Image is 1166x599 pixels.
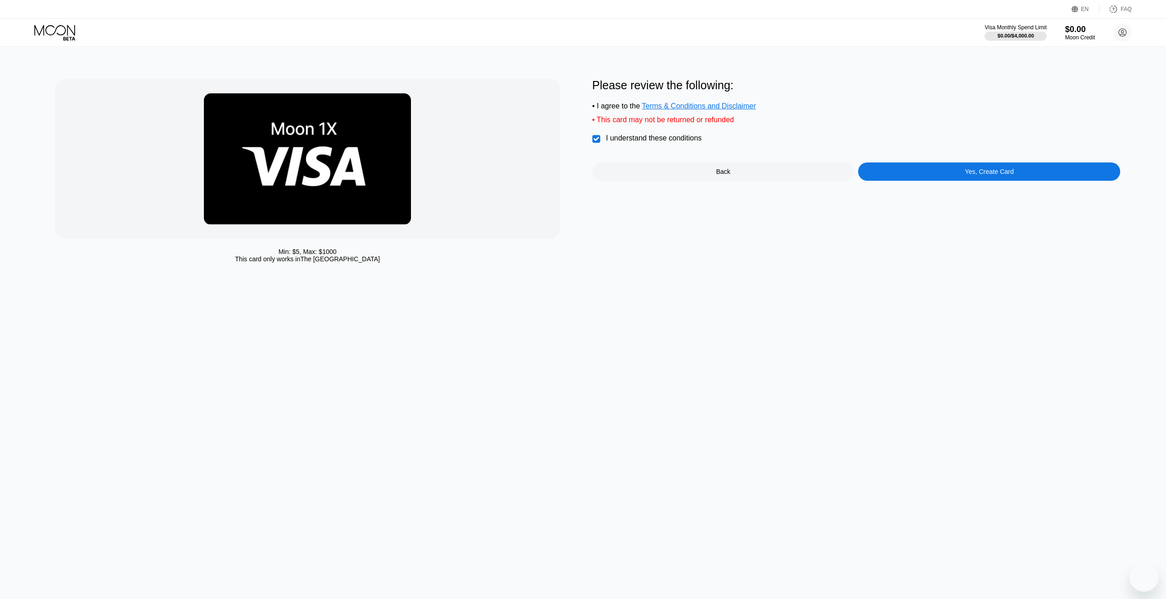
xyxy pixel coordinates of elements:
div: $0.00 / $4,000.00 [997,33,1034,38]
span: Terms & Conditions and Disclaimer [642,102,756,110]
div:  [592,135,602,144]
div: Visa Monthly Spend Limit$0.00/$4,000.00 [985,24,1046,41]
div: • I agree to the [592,102,1121,110]
div: Back [716,168,730,175]
div: Yes, Create Card [858,162,1120,181]
div: Back [592,162,854,181]
div: EN [1072,5,1100,14]
div: This card only works in The [GEOGRAPHIC_DATA] [235,255,380,263]
div: Min: $ 5 , Max: $ 1000 [279,248,337,255]
div: Moon Credit [1065,34,1095,41]
div: $0.00Moon Credit [1065,25,1095,41]
div: I understand these conditions [606,134,702,142]
div: • This card may not be returned or refunded [592,116,1121,124]
div: $0.00 [1065,25,1095,34]
iframe: Кнопка запуска окна обмена сообщениями [1129,562,1159,592]
div: Yes, Create Card [965,168,1014,175]
div: FAQ [1121,6,1132,12]
div: FAQ [1100,5,1132,14]
div: Please review the following: [592,79,1121,92]
div: Visa Monthly Spend Limit [985,24,1046,31]
div: EN [1081,6,1089,12]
